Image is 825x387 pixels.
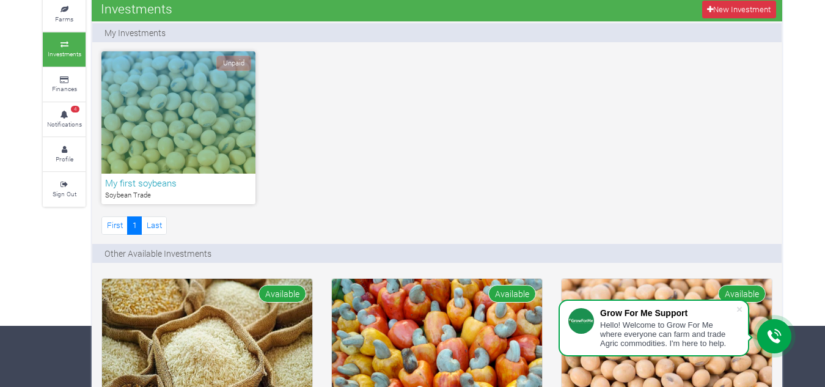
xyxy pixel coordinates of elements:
[488,285,536,303] span: Available
[105,190,252,201] p: Soybean Trade
[48,50,81,58] small: Investments
[53,190,76,198] small: Sign Out
[216,56,251,71] span: Unpaid
[55,15,73,23] small: Farms
[600,308,736,318] div: Grow For Me Support
[43,138,86,171] a: Profile
[101,216,128,234] a: First
[52,84,77,93] small: Finances
[718,285,766,303] span: Available
[43,172,86,206] a: Sign Out
[101,216,167,234] nav: Page Navigation
[47,120,82,128] small: Notifications
[105,247,211,260] p: Other Available Investments
[105,26,166,39] p: My Investments
[600,320,736,348] div: Hello! Welcome to Grow For Me where everyone can farm and trade Agric commodities. I'm here to help.
[43,103,86,136] a: 4 Notifications
[105,177,252,188] h6: My first soybeans
[141,216,167,234] a: Last
[43,32,86,66] a: Investments
[43,68,86,101] a: Finances
[71,106,79,113] span: 4
[56,155,73,163] small: Profile
[702,1,776,18] a: New Investment
[127,216,142,234] a: 1
[101,51,255,204] a: Unpaid My first soybeans Soybean Trade
[258,285,306,303] span: Available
